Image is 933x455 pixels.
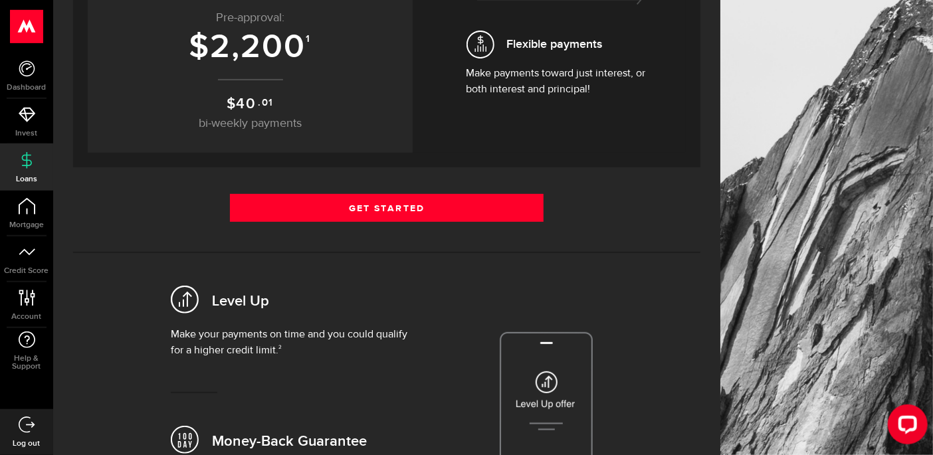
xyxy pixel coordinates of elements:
[278,345,282,351] sup: 2
[212,432,367,452] h2: Money-Back Guarantee
[466,66,653,98] p: Make payments toward just interest, or both interest and principal!
[258,96,274,110] sup: .01
[877,399,933,455] iframe: LiveChat chat widget
[227,95,237,113] span: $
[101,9,399,27] p: Pre-approval:
[171,327,415,359] p: Make your payments on time and you could qualify for a higher credit limit.
[189,27,211,67] span: $
[230,194,544,222] a: Get Started
[306,33,312,45] sup: 1
[507,35,603,53] span: Flexible payments
[212,292,269,312] h2: Level Up
[199,118,302,130] span: bi-weekly payments
[236,95,257,113] span: 40
[211,27,306,67] span: 2,200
